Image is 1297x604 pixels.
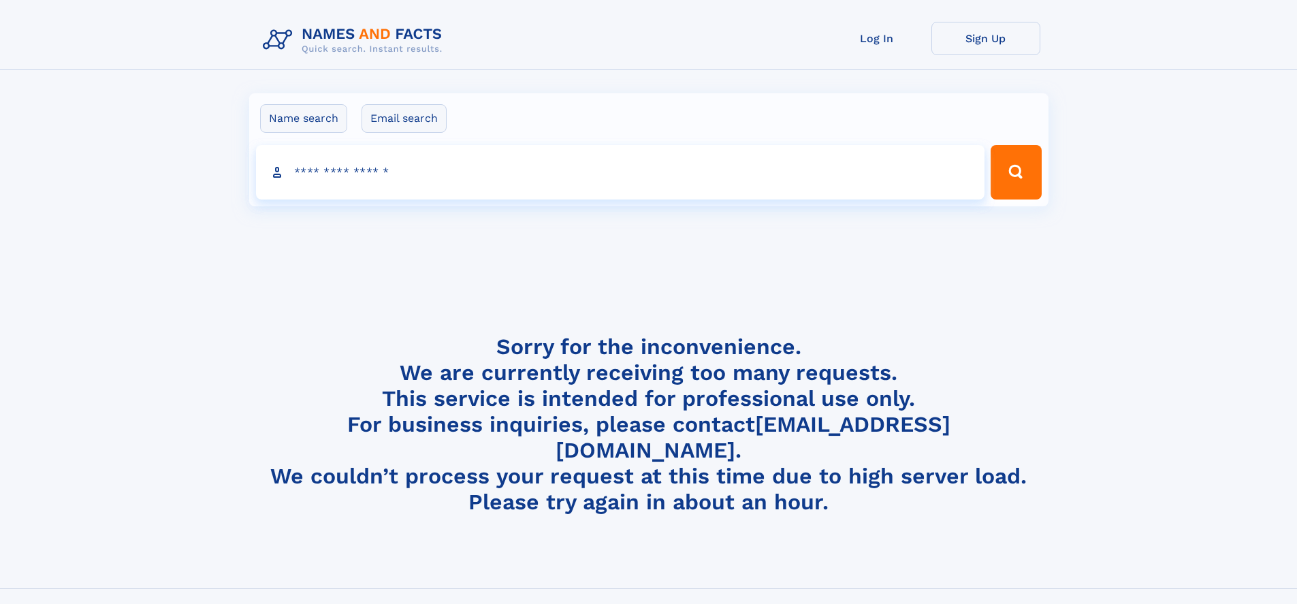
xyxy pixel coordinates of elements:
[931,22,1040,55] a: Sign Up
[257,334,1040,515] h4: Sorry for the inconvenience. We are currently receiving too many requests. This service is intend...
[260,104,347,133] label: Name search
[991,145,1041,200] button: Search Button
[822,22,931,55] a: Log In
[256,145,985,200] input: search input
[257,22,453,59] img: Logo Names and Facts
[556,411,950,463] a: [EMAIL_ADDRESS][DOMAIN_NAME]
[362,104,447,133] label: Email search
